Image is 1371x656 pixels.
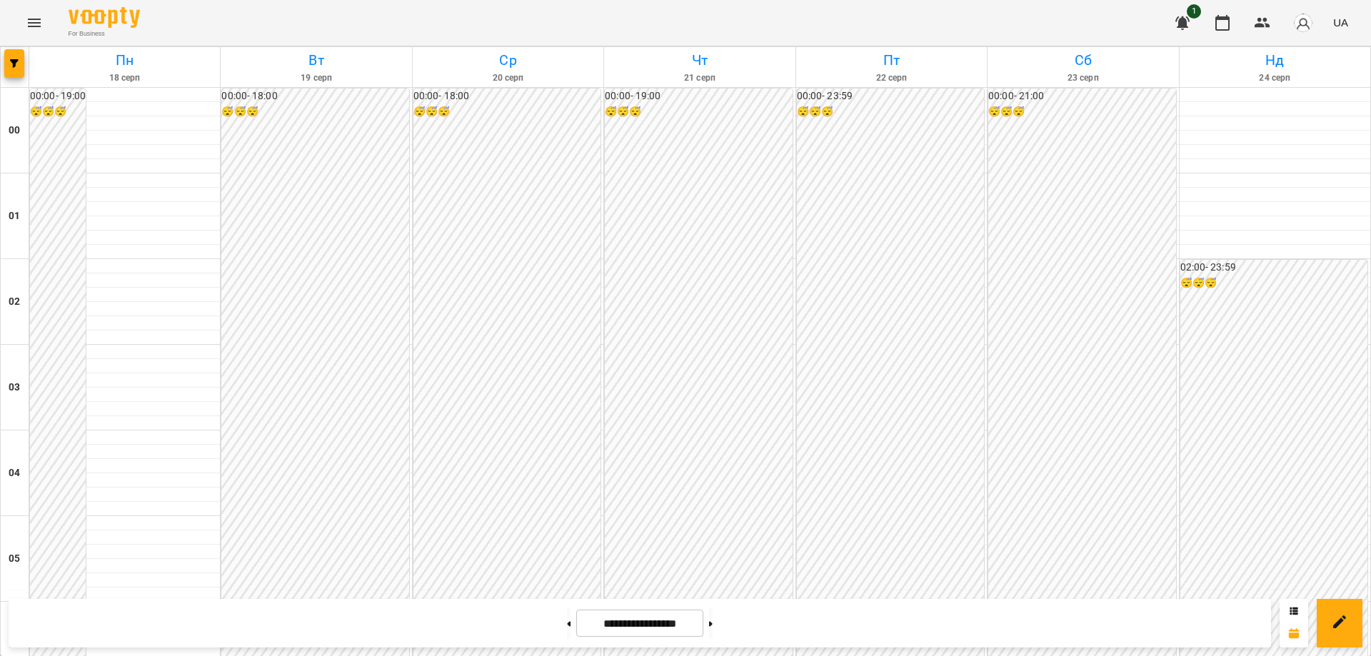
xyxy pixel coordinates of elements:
h6: Ср [415,49,601,71]
h6: Пт [798,49,985,71]
h6: 😴😴😴 [413,104,601,120]
h6: 02:00 - 23:59 [1180,260,1367,276]
h6: 00 [9,123,20,138]
h6: 😴😴😴 [221,104,408,120]
h6: 18 серп [31,71,218,85]
h6: 01 [9,208,20,224]
h6: 😴😴😴 [797,104,984,120]
h6: Сб [990,49,1176,71]
h6: 03 [9,380,20,395]
h6: 04 [9,465,20,481]
h6: 22 серп [798,71,985,85]
h6: 19 серп [223,71,409,85]
h6: 05 [9,551,20,567]
button: Menu [17,6,51,40]
h6: 00:00 - 18:00 [221,89,408,104]
h6: 21 серп [606,71,793,85]
h6: Пн [31,49,218,71]
img: avatar_s.png [1293,13,1313,33]
span: UA [1333,15,1348,30]
h6: 😴😴😴 [605,104,792,120]
h6: 02 [9,294,20,310]
h6: Чт [606,49,793,71]
h6: Вт [223,49,409,71]
h6: 00:00 - 19:00 [30,89,86,104]
h6: 00:00 - 21:00 [988,89,1175,104]
h6: 00:00 - 19:00 [605,89,792,104]
span: 1 [1187,4,1201,19]
h6: 23 серп [990,71,1176,85]
img: Voopty Logo [69,7,140,28]
h6: 😴😴😴 [1180,276,1367,291]
h6: 😴😴😴 [30,104,86,120]
h6: 😴😴😴 [988,104,1175,120]
span: For Business [69,29,140,39]
h6: 24 серп [1182,71,1368,85]
h6: Нд [1182,49,1368,71]
button: UA [1327,9,1354,36]
h6: 00:00 - 18:00 [413,89,601,104]
h6: 20 серп [415,71,601,85]
h6: 00:00 - 23:59 [797,89,984,104]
